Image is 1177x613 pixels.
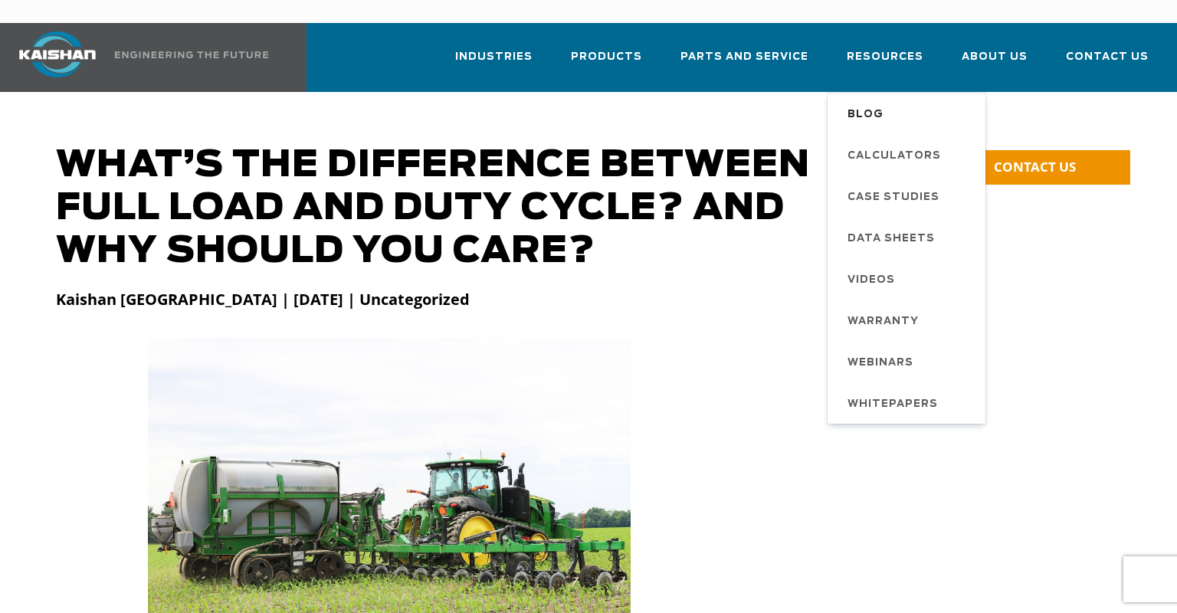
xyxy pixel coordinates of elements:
a: Videos [832,258,985,300]
span: Calculators [848,143,941,169]
a: Blog [832,93,985,134]
h1: What’s the Difference Between Full Load and Duty Cycle? And Why Should You Care? [56,144,850,273]
span: Videos [848,267,895,293]
span: Contact Us [1066,48,1149,66]
span: Industries [455,48,533,66]
a: CONTACT US [940,150,1130,185]
a: Case Studies [832,175,985,217]
a: Industries [455,37,533,89]
a: Products [571,37,642,89]
span: Whitepapers [848,392,938,418]
span: Data Sheets [848,226,935,252]
a: Contact Us [1066,37,1149,89]
span: Blog [848,102,884,128]
a: About Us [962,37,1028,89]
img: Engineering the future [115,51,268,58]
a: Data Sheets [832,217,985,258]
strong: Kaishan [GEOGRAPHIC_DATA] | [DATE] | Uncategorized [56,289,470,310]
span: CONTACT US [994,158,1076,175]
a: Calculators [832,134,985,175]
a: Warranty [832,300,985,341]
span: Products [571,48,642,66]
a: Parts and Service [680,37,808,89]
span: Webinars [848,350,913,376]
span: Resources [847,48,923,66]
span: About Us [962,48,1028,66]
a: Webinars [832,341,985,382]
a: Resources [847,37,923,89]
a: Whitepapers [832,382,985,424]
span: Parts and Service [680,48,808,66]
span: Warranty [848,309,919,335]
span: Case Studies [848,185,939,211]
